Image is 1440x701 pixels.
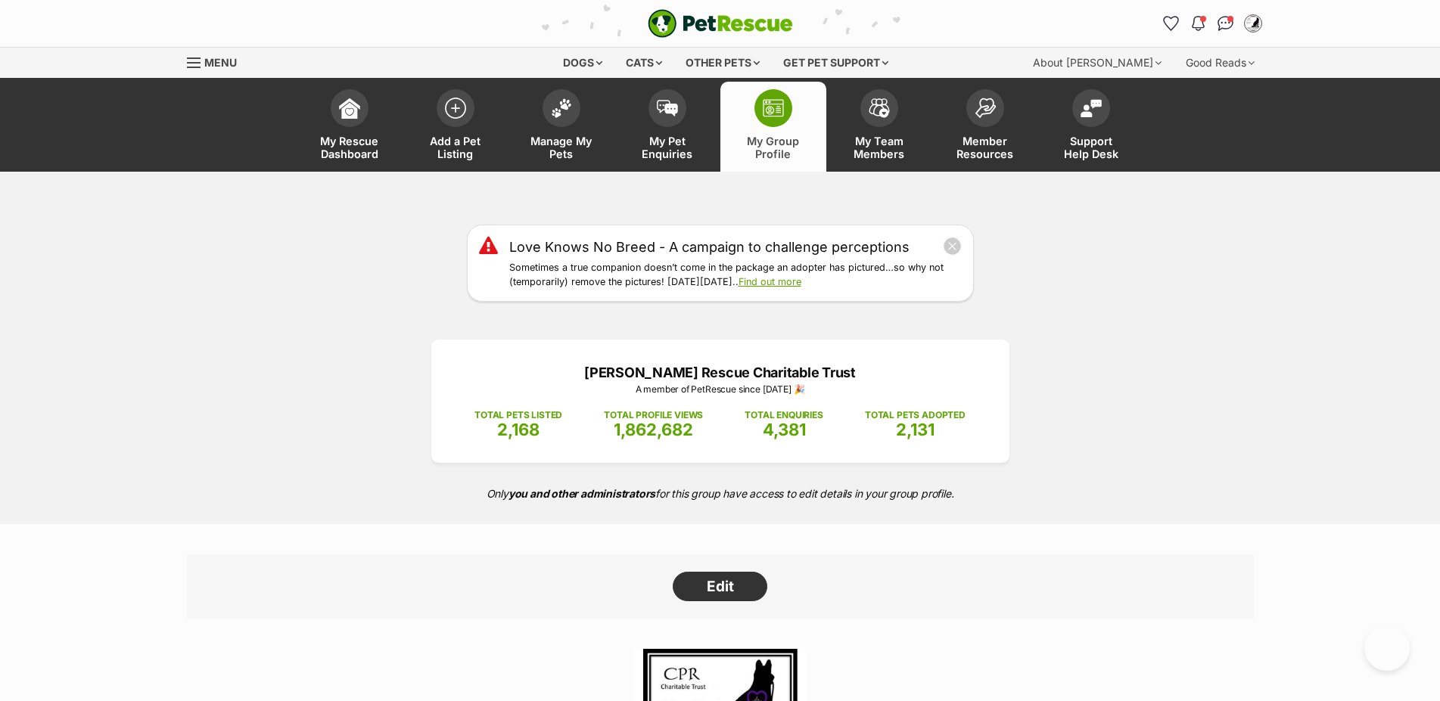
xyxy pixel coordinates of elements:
span: 1,862,682 [614,420,693,439]
a: My Pet Enquiries [614,82,720,172]
p: TOTAL PETS ADOPTED [865,408,966,422]
p: TOTAL ENQUIRIES [745,408,823,422]
span: 2,168 [497,420,540,439]
span: Menu [204,56,237,69]
a: PetRescue [648,9,793,38]
div: Good Reads [1175,48,1265,78]
span: My Pet Enquiries [633,135,701,160]
img: dashboard-icon-eb2f2d2d3e046f16d808141f083e7271f6b2e854fb5c12c21221c1fb7104beca.svg [339,98,360,119]
img: Celebrity Pets Rescue profile pic [1246,16,1261,31]
a: Manage My Pets [509,82,614,172]
p: Sometimes a true companion doesn’t come in the package an adopter has pictured…so why not (tempor... [509,261,962,290]
a: Conversations [1214,11,1238,36]
span: Member Resources [951,135,1019,160]
img: member-resources-icon-8e73f808a243e03378d46382f2149f9095a855e16c252ad45f914b54edf8863c.svg [975,98,996,118]
ul: Account quick links [1159,11,1265,36]
a: Love Knows No Breed - A campaign to challenge perceptions [509,237,910,257]
img: add-pet-listing-icon-0afa8454b4691262ce3f59096e99ab1cd57d4a30225e0717b998d2c9b9846f56.svg [445,98,466,119]
a: Member Resources [932,82,1038,172]
a: Add a Pet Listing [403,82,509,172]
div: Other pets [675,48,770,78]
img: notifications-46538b983faf8c2785f20acdc204bb7945ddae34d4c08c2a6579f10ce5e182be.svg [1192,16,1204,31]
strong: you and other administrators [509,487,656,500]
button: Notifications [1187,11,1211,36]
span: 2,131 [896,420,935,439]
p: TOTAL PROFILE VIEWS [604,408,703,422]
button: close [943,237,962,256]
img: manage-my-pets-icon-02211641906a0b7f246fdf0571729dbe1e7629f14944591b6c1af311fb30b64b.svg [551,98,572,118]
a: My Group Profile [720,82,826,172]
a: Find out more [739,276,801,287]
span: Support Help Desk [1057,135,1125,160]
button: My account [1241,11,1265,36]
span: Manage My Pets [527,135,596,160]
a: Menu [187,48,247,75]
span: My Group Profile [739,135,807,160]
img: team-members-icon-5396bd8760b3fe7c0b43da4ab00e1e3bb1a5d9ba89233759b79545d2d3fc5d0d.svg [869,98,890,118]
p: A member of PetRescue since [DATE] 🎉 [454,383,987,396]
span: 4,381 [763,420,806,439]
span: My Team Members [845,135,913,160]
p: [PERSON_NAME] Rescue Charitable Trust [454,362,987,383]
div: Dogs [552,48,613,78]
span: Add a Pet Listing [421,135,490,160]
iframe: Help Scout Beacon - Open [1364,625,1410,671]
div: Cats [615,48,673,78]
span: My Rescue Dashboard [316,135,384,160]
a: Edit [673,572,767,602]
img: chat-41dd97257d64d25036548639549fe6c8038ab92f7586957e7f3b1b290dea8141.svg [1218,16,1233,31]
p: TOTAL PETS LISTED [474,408,562,422]
a: My Rescue Dashboard [297,82,403,172]
img: pet-enquiries-icon-7e3ad2cf08bfb03b45e93fb7055b45f3efa6380592205ae92323e6603595dc1f.svg [657,100,678,116]
a: My Team Members [826,82,932,172]
div: About [PERSON_NAME] [1022,48,1172,78]
a: Favourites [1159,11,1183,36]
div: Get pet support [773,48,899,78]
img: help-desk-icon-fdf02630f3aa405de69fd3d07c3f3aa587a6932b1a1747fa1d2bba05be0121f9.svg [1081,99,1102,117]
img: group-profile-icon-3fa3cf56718a62981997c0bc7e787c4b2cf8bcc04b72c1350f741eb67cf2f40e.svg [763,99,784,117]
a: Support Help Desk [1038,82,1144,172]
img: logo-e224e6f780fb5917bec1dbf3a21bbac754714ae5b6737aabdf751b685950b380.svg [648,9,793,38]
